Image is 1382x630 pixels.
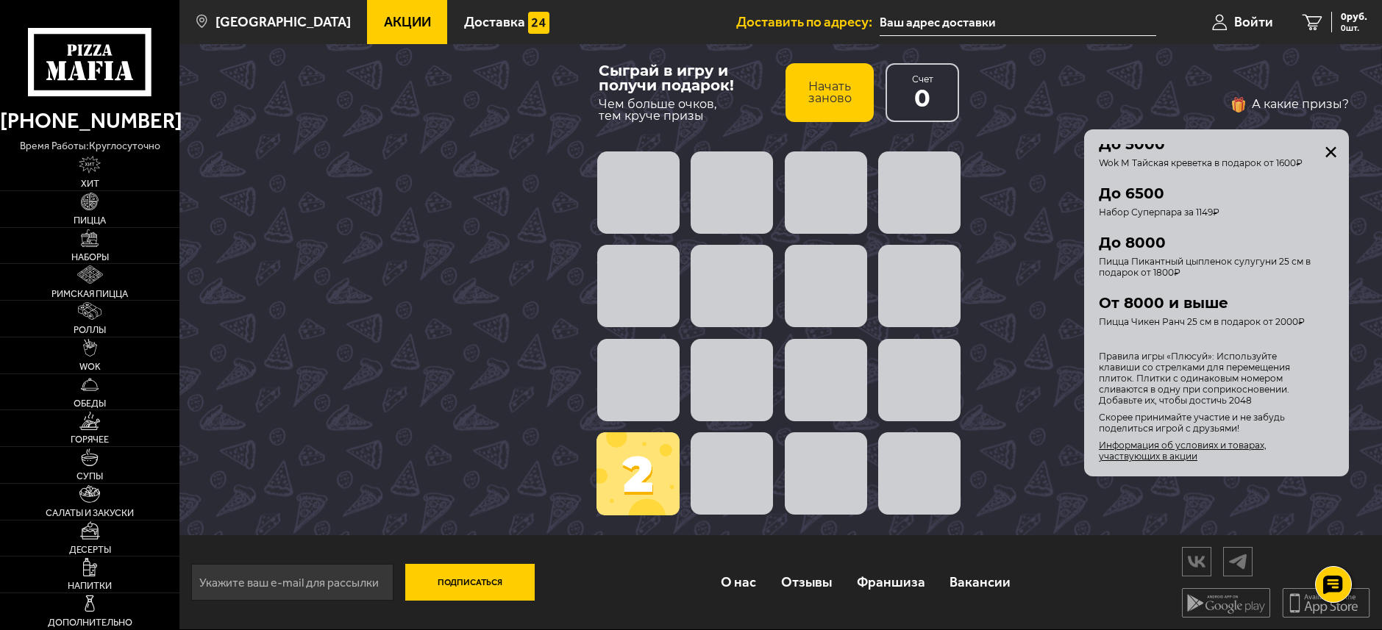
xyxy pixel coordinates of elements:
div: Сыграй в игру и получи подарок!Чем больше очков,тем круче призыНачать зановоСчет02А какие призы?з... [179,34,1382,535]
span: От 8000 и выше [1099,296,1319,310]
span: Дополнительно [48,618,132,628]
a: О нас [708,559,769,606]
span: Римская пицца [51,290,128,299]
input: Ваш адрес доставки [880,9,1156,36]
div: Сыграй в игру и получи подарок! [599,63,774,93]
span: Пицца Чикен Ранч 25 см в подарок от 2000₽ [1099,316,1319,327]
span: Наборы [71,253,109,262]
img: 15daf4d41897b9f0e9f617042186c801.svg [528,12,549,33]
span: Набор Суперпара за 1149₽ [1099,207,1319,218]
button: Начать заново [786,63,874,122]
a: Франшиза [844,559,938,606]
span: 0 шт. [1341,24,1367,32]
span: Пицца Пикантный цыпленок сулугуни 25 см в подарок от 1800₽ [1099,256,1319,278]
button: Подписаться [405,564,535,601]
a: Информация об условиях и товарах, участвующих в акции [1099,440,1267,462]
span: Напитки [68,581,112,591]
span: До 6500 [1099,186,1319,201]
a: Вакансии [938,559,1024,606]
span: Обеды [74,399,106,409]
span: Чем больше очков, тем круче призы [599,99,774,122]
span: Счет [912,75,933,84]
span: Правила игры «Плюсуй»: Используйте клавиши со стрелками для перемещения плиток. Плитки с одинаков... [1099,351,1319,406]
span: Скорее принимайте участие и не забудь поделиться игрой с друзьями! [1099,412,1319,434]
span: Горячее [71,435,109,445]
span: Хит [81,179,99,189]
span: Роллы [74,326,106,335]
img: tg [1224,548,1252,574]
span: До 8000 [1099,235,1319,250]
span: WOK [79,362,101,372]
span: До 5000 [1099,137,1319,151]
span: Десерты [69,545,111,555]
button: закрыть [1325,146,1337,158]
span: Салаты и закуски [46,509,134,518]
span: [GEOGRAPHIC_DATA] [216,15,351,29]
a: Отзывы [769,559,844,606]
span: Войти [1234,15,1273,29]
span: Супы [76,472,103,482]
span: Доставка [464,15,525,29]
span: Доставить по адресу: [736,15,880,29]
img: vk [1183,548,1211,574]
span: Акции [384,15,431,29]
span: 0 [914,87,930,110]
button: А какие призы? [1230,93,1349,116]
input: Укажите ваш e-mail для рассылки [191,564,393,601]
span: Пицца [74,216,106,226]
span: 0 руб. [1341,12,1367,22]
span: Wok М Тайская креветка в подарок от 1600₽ [1099,157,1319,168]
